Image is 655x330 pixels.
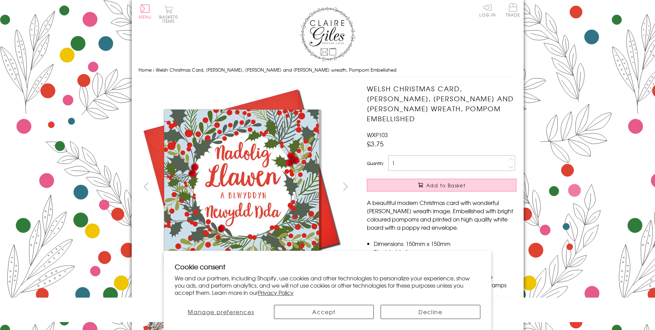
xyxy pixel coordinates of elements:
a: Log In [479,3,496,17]
h2: Cookie consent [175,262,480,271]
a: Privacy Policy [258,288,294,297]
button: Add to Basket [367,179,516,192]
span: Menu [139,14,152,20]
span: Manage preferences [188,308,254,316]
label: Quantity [367,160,383,166]
li: Dimensions: 150mm x 150mm [374,239,516,248]
span: 0 items [162,14,178,24]
li: Blank inside for your own message [374,248,516,256]
button: prev [139,179,154,194]
h1: Welsh Christmas Card, [PERSON_NAME], [PERSON_NAME] and [PERSON_NAME] wreath, Pompom Embellished [367,84,516,123]
a: Trade [506,3,520,18]
p: We and our partners, including Shopify, use cookies and other technologies to personalize your ex... [175,275,480,296]
img: Welsh Christmas Card, Nadolig Llawen, Holly and berry wreath, Pompom Embellished [353,84,559,249]
button: Accept [274,305,374,319]
button: Decline [381,305,480,319]
span: WXP103 [367,131,388,139]
img: Welsh Christmas Card, Nadolig Llawen, Holly and berry wreath, Pompom Embellished [138,84,345,290]
button: Manage preferences [175,305,267,319]
nav: breadcrumbs [139,63,517,77]
button: Menu [139,4,152,19]
p: A beautiful modern Christmas card with wonderful [PERSON_NAME] wreath image. Embellished with bri... [367,198,516,231]
a: Home [139,66,152,73]
span: › [153,66,154,73]
button: Basket0 items [159,6,178,23]
span: Welsh Christmas Card, [PERSON_NAME], [PERSON_NAME] and [PERSON_NAME] wreath, Pompom Embellished [156,66,396,73]
span: Trade [506,3,520,17]
img: Claire Giles Greetings Cards [300,7,355,61]
span: £3.75 [367,139,384,148]
button: next [338,179,353,194]
span: Add to Basket [426,182,466,189]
